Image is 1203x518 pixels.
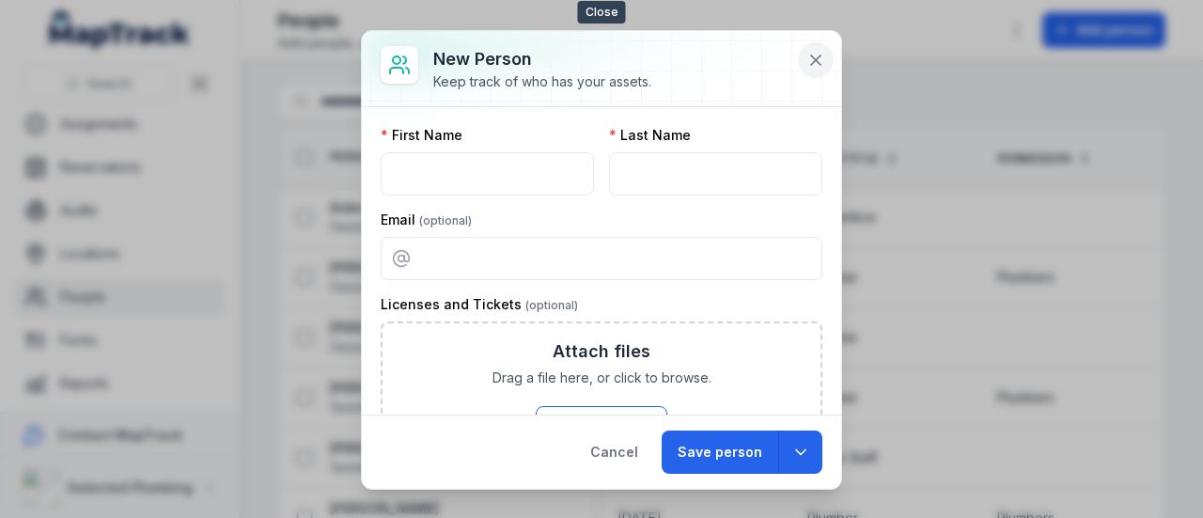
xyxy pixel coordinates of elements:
label: Email [381,211,472,229]
button: Browse Files [536,406,667,442]
span: Close [578,1,626,24]
div: Keep track of who has your assets. [433,72,651,91]
button: Save person [662,431,778,474]
label: Licenses and Tickets [381,295,578,314]
label: First Name [381,126,462,145]
h3: Attach files [553,338,650,365]
label: Last Name [609,126,691,145]
h3: New person [433,46,651,72]
button: Cancel [574,431,654,474]
span: Drag a file here, or click to browse. [492,369,711,387]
